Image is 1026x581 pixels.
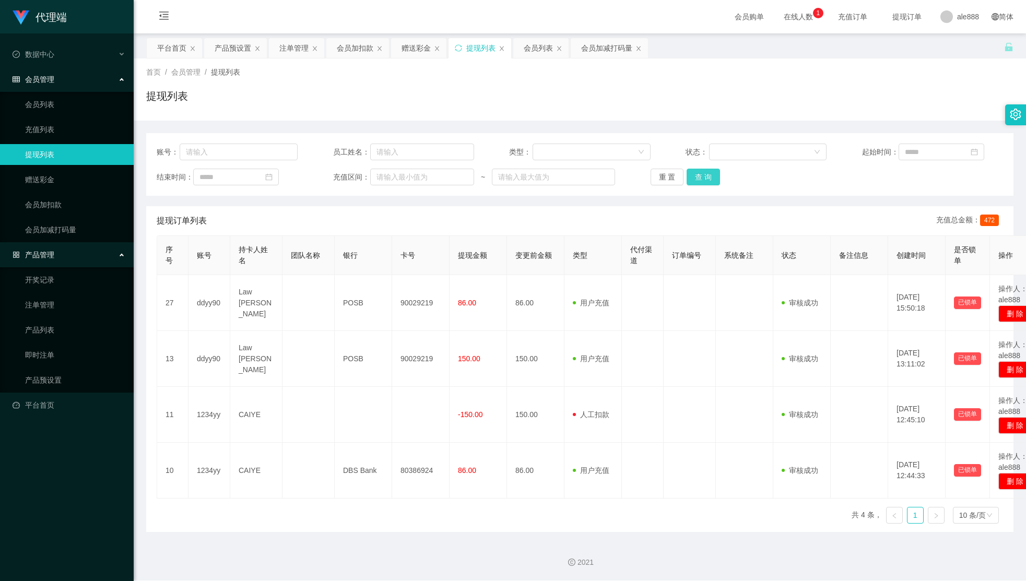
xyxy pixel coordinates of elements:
span: 是否锁单 [954,245,976,265]
i: 图标: menu-fold [146,1,182,34]
div: 赠送彩金 [402,38,431,58]
span: 起始时间： [862,147,899,158]
sup: 1 [813,8,823,18]
span: 提现订单列表 [157,215,207,227]
a: 赠送彩金 [25,169,125,190]
i: 图标: appstore-o [13,251,20,258]
i: 图标: close [312,45,318,52]
span: ~ [474,172,492,183]
td: [DATE] 15:50:18 [888,275,946,331]
td: 27 [157,275,188,331]
span: 序号 [166,245,173,265]
button: 查 询 [687,169,720,185]
td: ddyy90 [188,331,230,387]
div: 会员加扣款 [337,38,373,58]
div: 2021 [142,557,1018,568]
span: 提现订单 [887,13,927,20]
td: 80386924 [392,443,450,499]
i: 图标: close [635,45,642,52]
a: 开奖记录 [25,269,125,290]
span: 结束时间： [157,172,193,183]
span: 订单编号 [672,251,701,259]
button: 已锁单 [954,352,981,365]
span: 持卡人姓名 [239,245,268,265]
div: 产品预设置 [215,38,251,58]
span: 备注信息 [839,251,868,259]
td: POSB [335,275,392,331]
li: 共 4 条， [852,507,882,524]
span: 用户充值 [573,466,609,475]
a: 即时注单 [25,345,125,365]
i: 图标: left [891,513,898,519]
span: 类型： [509,147,533,158]
td: 1234yy [188,387,230,443]
i: 图标: close [376,45,383,52]
span: 代付渠道 [630,245,652,265]
div: 充值总金额： [936,215,1003,227]
span: 审核成功 [782,410,818,419]
td: 86.00 [507,275,564,331]
td: 150.00 [507,331,564,387]
td: ddyy90 [188,275,230,331]
a: 注单管理 [25,294,125,315]
i: 图标: down [638,149,644,156]
button: 已锁单 [954,464,981,477]
a: 产品预设置 [25,370,125,390]
span: 账号： [157,147,180,158]
span: 86.00 [458,299,476,307]
input: 请输入最小值为 [370,169,474,185]
span: 充值订单 [833,13,872,20]
input: 请输入最大值为 [492,169,615,185]
span: 系统备注 [724,251,753,259]
li: 上一页 [886,507,903,524]
span: 审核成功 [782,299,818,307]
span: 86.00 [458,466,476,475]
span: 用户充值 [573,299,609,307]
input: 请输入 [180,144,298,160]
span: 用户充值 [573,354,609,363]
span: 150.00 [458,354,480,363]
p: 1 [817,8,820,18]
span: 会员管理 [13,75,54,84]
span: 员工姓名： [333,147,370,158]
a: 图标: dashboard平台首页 [13,395,125,416]
i: 图标: close [190,45,196,52]
i: 图标: right [933,513,939,519]
div: 会员列表 [524,38,553,58]
td: [DATE] 12:44:33 [888,443,946,499]
td: 11 [157,387,188,443]
img: logo.9652507e.png [13,10,29,25]
td: 86.00 [507,443,564,499]
i: 图标: down [814,149,820,156]
a: 会员列表 [25,94,125,115]
span: 产品管理 [13,251,54,259]
td: [DATE] 13:11:02 [888,331,946,387]
i: 图标: close [499,45,505,52]
td: DBS Bank [335,443,392,499]
span: 状态： [686,147,709,158]
button: 已锁单 [954,408,981,421]
input: 请输入 [370,144,474,160]
td: Law [PERSON_NAME] [230,275,282,331]
a: 1 [907,507,923,523]
a: 代理端 [13,13,67,21]
span: 状态 [782,251,796,259]
td: CAIYE [230,443,282,499]
span: 银行 [343,251,358,259]
span: 类型 [573,251,587,259]
i: 图标: close [434,45,440,52]
div: 会员加减打码量 [581,38,632,58]
i: 图标: unlock [1004,42,1013,52]
span: 人工扣款 [573,410,609,419]
div: 平台首页 [157,38,186,58]
i: 图标: global [992,13,999,20]
span: 提现金额 [458,251,487,259]
span: 变更前金额 [515,251,552,259]
span: 提现列表 [211,68,240,76]
td: 13 [157,331,188,387]
span: / [165,68,167,76]
td: CAIYE [230,387,282,443]
span: 审核成功 [782,466,818,475]
span: 472 [980,215,999,226]
i: 图标: calendar [265,173,273,181]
